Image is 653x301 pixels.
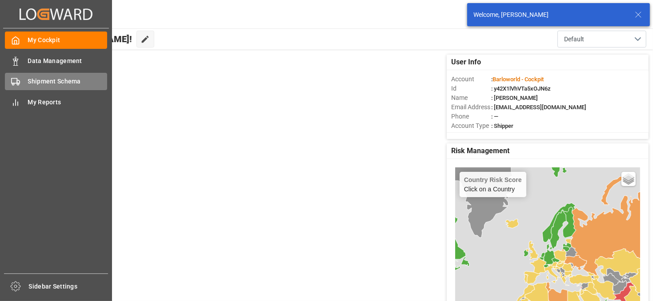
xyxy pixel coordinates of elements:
a: Data Management [5,52,107,69]
span: User Info [451,57,481,67]
span: Phone [451,112,491,121]
span: Default [564,35,584,44]
span: Risk Management [451,146,509,156]
span: Email Address [451,103,491,112]
a: My Reports [5,93,107,111]
span: Shipment Schema [28,77,108,86]
span: : — [491,113,498,120]
span: Barloworld - Cockpit [493,76,544,83]
a: Shipment Schema [5,73,107,90]
a: My Cockpit [5,32,107,49]
span: My Cockpit [28,36,108,45]
span: Account [451,75,491,84]
span: : [EMAIL_ADDRESS][DOMAIN_NAME] [491,104,586,111]
span: Name [451,93,491,103]
span: Sidebar Settings [29,282,108,291]
span: Data Management [28,56,108,66]
a: Layers [621,172,636,186]
div: Welcome, [PERSON_NAME] [473,10,626,20]
button: open menu [557,31,646,48]
span: : [491,76,544,83]
div: Click on a Country [464,176,522,193]
span: Id [451,84,491,93]
span: : y42X1lVhVTa5xOJN6z [491,85,551,92]
h4: Country Risk Score [464,176,522,183]
span: Account Type [451,121,491,131]
span: Hello [PERSON_NAME]! [36,31,132,48]
span: : [PERSON_NAME] [491,95,538,101]
span: : Shipper [491,123,513,129]
span: My Reports [28,98,108,107]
